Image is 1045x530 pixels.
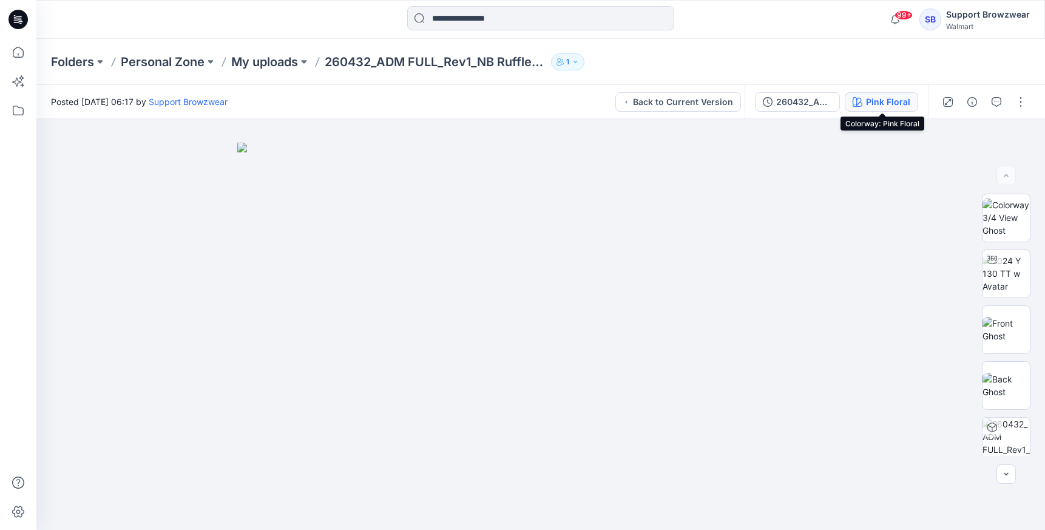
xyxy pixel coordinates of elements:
div: SB [919,8,941,30]
span: 99+ [895,10,913,20]
div: Walmart [946,22,1030,31]
img: Front Ghost [982,317,1030,342]
img: 260432_ADM FULL_Rev1_NB Ruffle Top and Skirt Set Pink Floral [982,418,1030,465]
div: Support Browzwear [946,7,1030,22]
button: 1 [551,53,584,70]
div: Pink Floral [866,95,910,109]
span: Posted [DATE] 06:17 by [51,95,228,108]
button: 260432_ADM FULL_Rev1_NB Ruffle Top and Skirt Set [755,92,840,112]
button: Back to Current Version [615,92,741,112]
a: Folders [51,53,94,70]
a: Support Browzwear [149,97,228,107]
div: 260432_ADM FULL_Rev1_NB Ruffle Top and Skirt Set [776,95,832,109]
a: Personal Zone [121,53,205,70]
a: My uploads [231,53,298,70]
img: 2024 Y 130 TT w Avatar [982,254,1030,293]
button: Details [962,92,982,112]
button: Pink Floral [845,92,918,112]
img: Colorway 3/4 View Ghost [982,199,1030,237]
p: 260432_ADM FULL_Rev1_NB Ruffle Top and Skirt Set [325,53,546,70]
img: Back Ghost [982,373,1030,398]
p: 1 [566,55,569,69]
